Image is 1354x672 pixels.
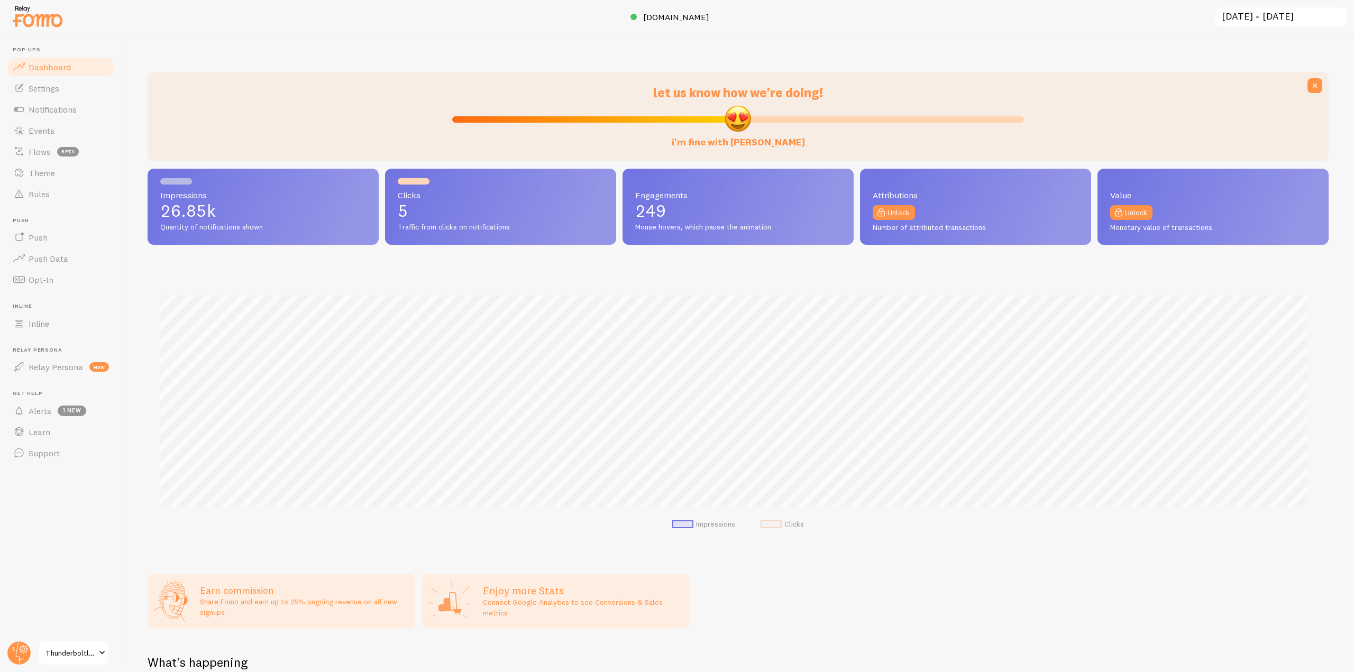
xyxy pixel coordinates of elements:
[6,120,115,141] a: Events
[653,85,823,100] span: let us know how we're doing!
[635,202,841,219] p: 249
[873,205,915,220] a: Unlock
[29,448,60,458] span: Support
[873,191,1078,199] span: Attributions
[6,78,115,99] a: Settings
[160,191,366,199] span: Impressions
[6,269,115,290] a: Opt-In
[200,596,409,618] p: Share Fomo and earn up to 25% ongoing revenue on all new signups
[6,356,115,378] a: Relay Persona new
[483,597,683,618] p: Connect Google Analytics to see Conversions & Sales metrics
[160,223,366,232] span: Quantity of notifications shown
[29,318,49,329] span: Inline
[148,654,248,670] h2: What's happening
[29,274,53,285] span: Opt-In
[6,313,115,334] a: Inline
[29,104,77,115] span: Notifications
[6,400,115,421] a: Alerts 1 new
[6,421,115,443] a: Learn
[89,362,109,372] span: new
[398,223,603,232] span: Traffic from clicks on notifications
[29,362,83,372] span: Relay Persona
[29,406,51,416] span: Alerts
[29,427,50,437] span: Learn
[57,147,79,157] span: beta
[483,584,683,597] h2: Enjoy more Stats
[6,99,115,120] a: Notifications
[1110,223,1316,233] span: Monetary value of transactions
[160,202,366,219] p: 26.85k
[200,584,409,596] h3: Earn commission
[29,189,50,199] span: Rules
[38,640,109,666] a: Thunderboltlocks
[29,168,55,178] span: Theme
[6,57,115,78] a: Dashboard
[635,223,841,232] span: Mouse hovers, which pause the animation
[422,574,689,629] a: Enjoy more Stats Connect Google Analytics to see Conversions & Sales metrics
[398,191,603,199] span: Clicks
[1110,205,1152,220] a: Unlock
[724,104,752,133] img: emoji.png
[635,191,841,199] span: Engagements
[11,3,64,30] img: fomo-relay-logo-orange.svg
[29,253,68,264] span: Push Data
[6,248,115,269] a: Push Data
[29,62,71,72] span: Dashboard
[6,162,115,183] a: Theme
[13,347,115,354] span: Relay Persona
[873,223,1078,233] span: Number of attributed transactions
[13,217,115,224] span: Push
[13,303,115,310] span: Inline
[6,141,115,162] a: Flows beta
[6,443,115,464] a: Support
[13,47,115,53] span: Pop-ups
[6,227,115,248] a: Push
[398,202,603,219] p: 5
[58,406,86,416] span: 1 new
[672,126,805,149] label: i'm fine with [PERSON_NAME]
[672,520,735,529] li: Impressions
[29,146,51,157] span: Flows
[761,520,804,529] li: Clicks
[428,580,470,622] img: Google Analytics
[45,647,96,659] span: Thunderboltlocks
[13,390,115,397] span: Get Help
[1110,191,1316,199] span: Value
[6,183,115,205] a: Rules
[29,232,48,243] span: Push
[29,83,59,94] span: Settings
[29,125,54,136] span: Events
